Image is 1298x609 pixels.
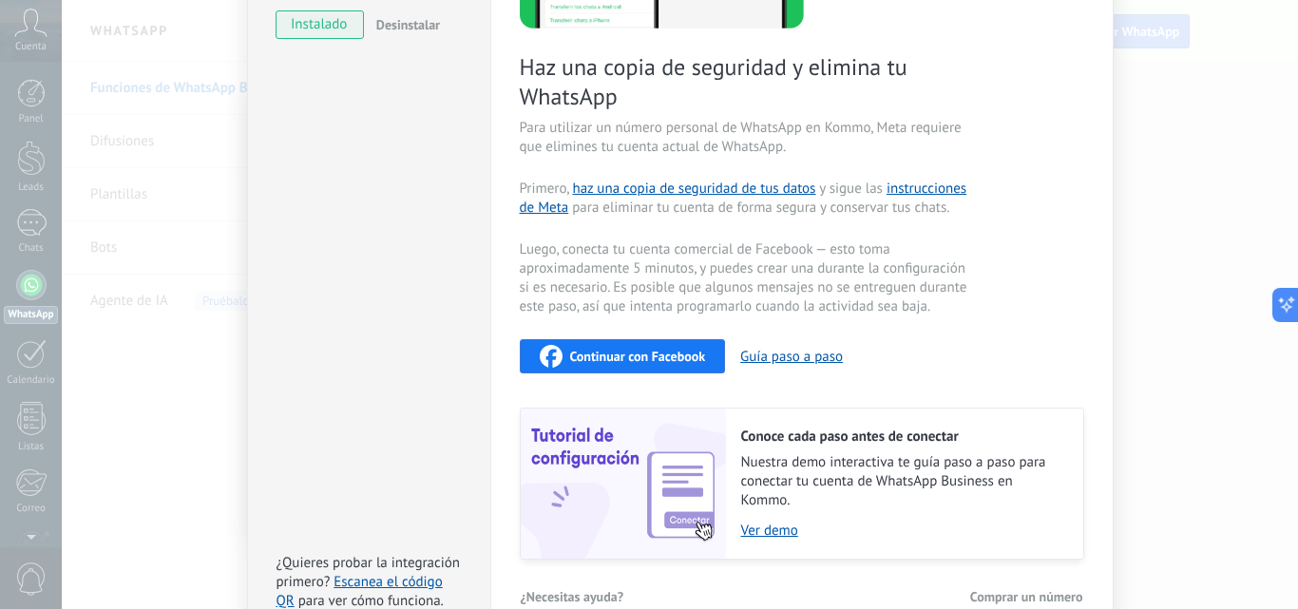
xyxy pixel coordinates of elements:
h2: Conoce cada paso antes de conectar [741,428,1064,446]
span: Haz una copia de seguridad y elimina tu WhatsApp [520,52,972,111]
button: Desinstalar [369,10,440,39]
span: Comprar un número [970,590,1083,603]
span: Primero, y sigue las para eliminar tu cuenta de forma segura y conservar tus chats. [520,180,972,218]
span: Nuestra demo interactiva te guía paso a paso para conectar tu cuenta de WhatsApp Business en Kommo. [741,453,1064,510]
span: Desinstalar [376,16,440,33]
span: Continuar con Facebook [570,350,706,363]
a: haz una copia de seguridad de tus datos [572,180,815,198]
a: instrucciones de Meta [520,180,967,217]
span: instalado [277,10,363,39]
span: Para utilizar un número personal de WhatsApp en Kommo, Meta requiere que elimines tu cuenta actua... [520,119,972,157]
span: Luego, conecta tu cuenta comercial de Facebook — esto toma aproximadamente 5 minutos, y puedes cr... [520,240,972,316]
button: Continuar con Facebook [520,339,726,373]
button: Guía paso a paso [740,348,843,366]
span: ¿Necesitas ayuda? [521,590,624,603]
a: Ver demo [741,522,1064,540]
span: ¿Quieres probar la integración primero? [277,554,461,591]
